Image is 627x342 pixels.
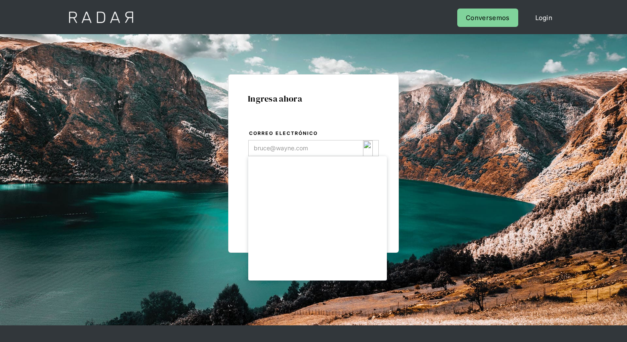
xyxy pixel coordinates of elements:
h1: Ingresa ahora [248,94,379,103]
a: Conversemos [457,9,518,27]
label: Correo electrónico [249,129,379,138]
a: Login [527,9,561,27]
form: Login Form [248,129,379,233]
img: icon_180.svg [363,140,373,157]
input: bruce@wayne.com [248,140,379,156]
